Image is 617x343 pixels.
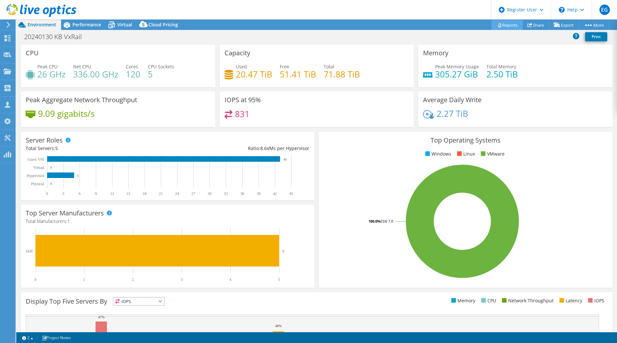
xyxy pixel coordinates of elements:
text: 0 [50,166,52,169]
text: 24 [175,191,179,196]
li: Latency [558,297,582,304]
text: 2 [132,277,134,282]
text: Dell [26,249,32,254]
h4: 336.00 GHz [73,71,118,78]
text: 3 [62,191,64,196]
li: IOPS [586,297,604,304]
a: Export [549,20,579,30]
h4: 2.27 TiB [437,110,468,117]
a: Print [585,32,607,41]
text: 0 [46,191,48,196]
text: 45 [289,191,293,196]
h4: 26 GHz [37,71,66,78]
h3: CPU [26,49,39,57]
span: Net CPU [73,63,91,70]
div: Ratio: VMs per Hypervisor [168,145,310,152]
span: CPU Sockets [148,63,174,70]
span: Cloud Pricing [148,21,178,28]
text: 0 [34,277,36,282]
span: Free [280,63,289,70]
h3: Top Server Manufacturers [26,210,104,217]
a: Project Notes [37,334,75,342]
text: 1 [83,277,85,282]
span: Cores [126,63,138,70]
text: 21 [159,191,163,196]
text: 39 [257,191,261,196]
text: 42 [273,191,277,196]
span: Total [324,63,334,70]
text: 47% [98,315,105,319]
tspan: 100.0% [368,219,380,224]
text: 5 [77,174,79,177]
h4: 20.47 TiB [236,71,272,78]
li: Linux [456,150,475,158]
div: Total Servers: [26,145,168,152]
h3: Peak Aggregate Network Throughput [26,96,137,103]
a: Reports [492,20,523,30]
h4: 831 [235,110,250,117]
text: Guest VM [28,157,44,162]
h4: 305.27 GiB [435,71,479,78]
li: Network Throughput [500,297,554,304]
span: 8.6 [260,145,267,151]
span: Environment [28,21,56,28]
span: 5 [55,145,58,151]
span: Used [236,63,247,70]
text: 18 [143,191,147,196]
h3: Top Operating Systems [324,137,607,144]
text: 5 [282,249,284,253]
text: 33 [224,191,228,196]
text: 3 [181,277,183,282]
text: 4 [229,277,231,282]
h4: 9.09 gigabits/s [38,110,95,117]
a: More [579,20,609,30]
text: 30 [208,191,212,196]
span: Peak Memory Usage [435,63,479,70]
text: 5 [278,277,280,282]
li: VMware [479,150,505,158]
h3: IOPS at 95% [225,96,261,103]
li: CPU [480,297,496,304]
span: Virtual [117,21,132,28]
h4: Total Manufacturers: [26,218,309,225]
h4: 120 [126,71,140,78]
h3: Capacity [225,49,250,57]
h1: 20240130 KB VxRail [21,33,92,40]
a: 2 [18,334,38,342]
text: 12 [110,191,114,196]
svg: \n [559,7,565,13]
text: 9 [95,191,97,196]
text: Physical [31,182,44,186]
text: 15 [126,191,130,196]
text: 27 [191,191,195,196]
span: 1 [67,218,70,224]
li: Memory [450,297,475,304]
li: Windows [424,150,451,158]
text: 43 [284,158,287,161]
span: IOPS [113,297,164,305]
h4: 2.50 TiB [486,71,518,78]
span: Peak CPU [37,63,58,70]
text: 6 [79,191,81,196]
h3: Memory [423,49,448,57]
h3: Average Daily Write [423,96,482,103]
span: EG [599,5,610,15]
tspan: ESXi 7.0 [380,219,393,224]
h4: 71.88 TiB [324,71,360,78]
h3: Server Roles [26,137,63,144]
text: 40% [275,324,282,328]
text: 0 [50,182,52,185]
span: Performance [72,21,101,28]
text: 36 [240,191,244,196]
span: Total Memory [486,63,516,70]
text: Virtual [33,165,45,170]
h4: 5 [148,71,174,78]
h4: 51.41 TiB [280,71,316,78]
a: Share [522,20,549,30]
text: Hypervisor [27,173,44,178]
